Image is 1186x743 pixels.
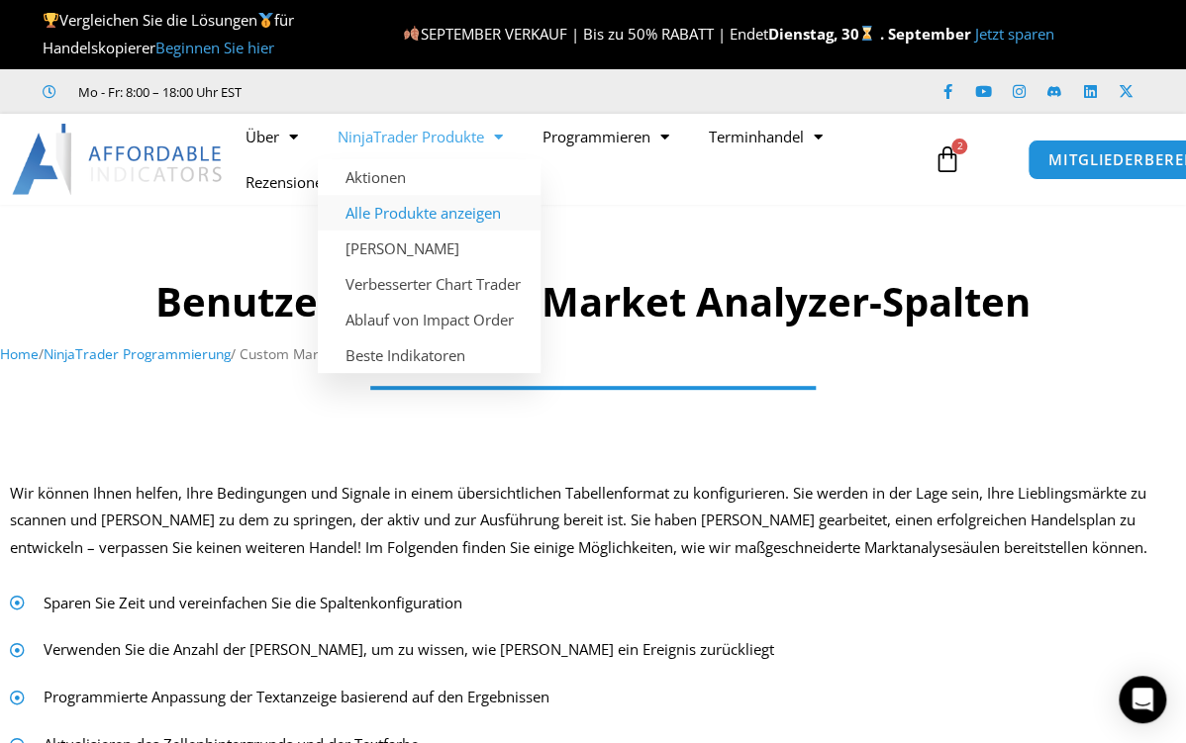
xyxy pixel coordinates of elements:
span: Sparen Sie Zeit und vereinfachen Sie die Spaltenkonfiguration [39,590,462,617]
a: NinjaTrader Programmierung [44,344,231,363]
span: SEPTEMBER VERKAUF | Bis zu 50% RABATT | Endet [403,24,767,44]
a: Aktionen [318,159,541,195]
a: Ablauf von Impact Order [318,302,541,337]
ul: NinjaTrader Produkte [318,159,541,373]
a: [PERSON_NAME] [318,231,541,266]
nav: Menü [226,114,926,205]
img: 🏆 [44,13,58,28]
font: Terminhandel [709,127,804,146]
a: Programmieren [523,114,689,159]
a: Rezensionen [226,159,351,205]
a: 2 [903,131,990,188]
font: NinjaTrader Produkte [338,127,484,146]
span: Verwenden Sie die Anzahl der [PERSON_NAME], um zu wissen, wie [PERSON_NAME] ein Ereignis zurückliegt [39,636,774,664]
font: Programmieren [543,127,650,146]
p: Wir können Ihnen helfen, Ihre Bedingungen und Signale in einem übersichtlichen Tabellenformat zu ... [10,480,1176,563]
img: 🍂 [404,26,419,41]
span: 2 [951,139,967,154]
a: Alle Produkte anzeigen [318,195,541,231]
strong: Dienstag, 30 . September [767,24,970,44]
a: Beginnen Sie hier [155,38,274,57]
img: ⌛ [859,26,874,41]
span: Vergleichen Sie die Lösungen für Handelskopierer [43,10,294,57]
img: LogoAI | Affordable Indicators – NinjaTrader [12,124,225,195]
div: Öffnen Sie den Intercom Messenger [1119,676,1166,723]
span: Mo - Fr: 8:00 – 18:00 Uhr EST [73,80,242,104]
a: Terminhandel [689,114,842,159]
a: Über [226,114,318,159]
a: NinjaTrader Produkte [318,114,523,159]
img: 🥇 [258,13,273,28]
a: Jetzt sparen [975,24,1054,44]
iframe: Customer reviews powered by Trustpilot [269,82,566,102]
font: Über [246,127,279,146]
a: Verbesserter Chart Trader [318,266,541,302]
a: Beste Indikatoren [318,337,541,373]
span: Programmierte Anpassung der Textanzeige basierend auf den Ergebnissen [39,684,549,711]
